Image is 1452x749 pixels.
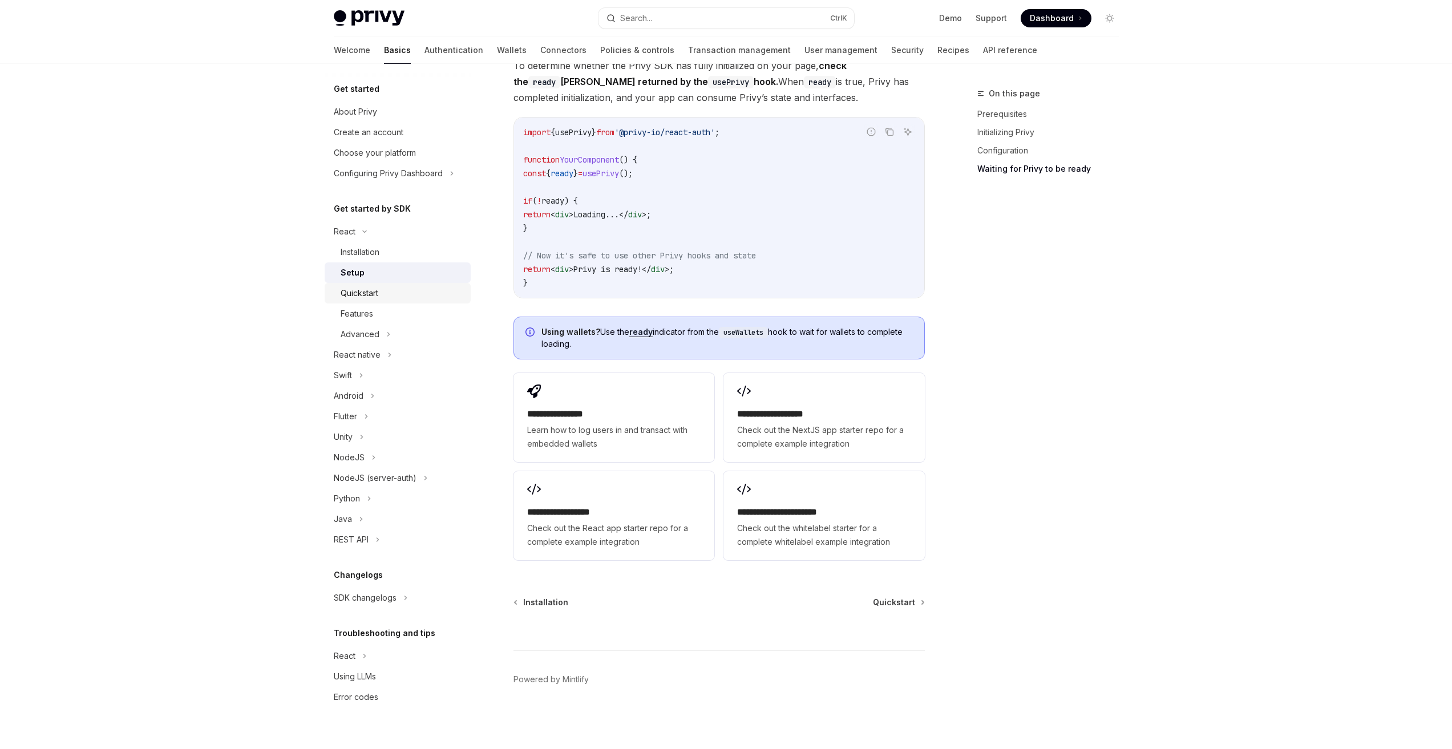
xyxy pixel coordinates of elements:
[325,646,471,666] button: React
[651,264,665,274] span: div
[341,245,379,259] div: Installation
[513,373,714,462] a: **** **** **** *Learn how to log users in and transact with embedded wallets
[537,196,541,206] span: !
[513,674,589,685] a: Powered by Mintlify
[525,327,537,339] svg: Info
[334,649,355,663] div: React
[334,348,381,362] div: React native
[598,8,854,29] button: Search...CtrlK
[620,11,652,25] div: Search...
[804,37,877,64] a: User management
[334,202,411,216] h5: Get started by SDK
[719,327,768,338] code: useWallets
[555,127,592,137] span: usePrivy
[551,168,573,179] span: ready
[325,283,471,303] a: Quickstart
[523,264,551,274] span: return
[619,209,628,220] span: </
[341,307,373,321] div: Features
[523,168,546,179] span: const
[669,264,674,274] span: ;
[334,670,376,683] div: Using LLMs
[600,37,674,64] a: Policies & controls
[334,225,355,238] div: React
[334,410,357,423] div: Flutter
[334,105,377,119] div: About Privy
[341,286,378,300] div: Quickstart
[334,471,416,485] div: NodeJS (server-auth)
[614,127,715,137] span: '@privy-io/react-auth'
[341,266,365,280] div: Setup
[384,37,411,64] a: Basics
[523,278,528,288] span: }
[882,124,897,139] button: Copy the contents from the code block
[325,324,471,345] button: Advanced
[334,533,369,546] div: REST API
[325,122,471,143] a: Create an account
[900,124,915,139] button: Ask AI
[513,471,714,560] a: **** **** **** ***Check out the React app starter repo for a complete example integration
[325,509,471,529] button: Java
[325,406,471,427] button: Flutter
[325,365,471,386] button: Swift
[573,264,642,274] span: Privy is ready!
[555,209,569,220] span: div
[546,168,551,179] span: {
[325,303,471,324] a: Features
[977,123,1128,141] a: Initializing Privy
[573,168,578,179] span: }
[708,76,754,88] code: usePrivy
[977,141,1128,160] a: Configuration
[977,105,1128,123] a: Prerequisites
[583,168,619,179] span: usePrivy
[325,427,471,447] button: Unity
[528,76,560,88] code: ready
[541,326,913,350] span: Use the indicator from the hook to wait for wallets to complete loading.
[325,468,471,488] button: NodeJS (server-auth)
[976,13,1007,24] a: Support
[977,160,1128,178] a: Waiting for Privy to be ready
[804,76,836,88] code: ready
[619,155,637,165] span: () {
[334,512,352,526] div: Java
[629,327,653,337] a: ready
[596,127,614,137] span: from
[325,221,471,242] button: React
[989,87,1040,100] span: On this page
[873,597,924,608] a: Quickstart
[325,447,471,468] button: NodeJS
[334,146,416,160] div: Choose your platform
[523,250,756,261] span: // Now it's safe to use other Privy hooks and state
[642,264,651,274] span: </
[325,488,471,509] button: Python
[523,223,528,233] span: }
[334,82,379,96] h5: Get started
[334,591,397,605] div: SDK changelogs
[334,430,353,444] div: Unity
[527,521,701,549] span: Check out the React app starter repo for a complete example integration
[325,666,471,687] a: Using LLMs
[334,369,352,382] div: Swift
[864,124,879,139] button: Report incorrect code
[334,37,370,64] a: Welcome
[578,168,583,179] span: =
[341,327,379,341] div: Advanced
[513,58,925,106] span: To determine whether the Privy SDK has fully initialized on your page, When is true, Privy has co...
[424,37,483,64] a: Authentication
[334,167,443,180] div: Configuring Privy Dashboard
[873,597,915,608] span: Quickstart
[540,37,587,64] a: Connectors
[515,597,568,608] a: Installation
[560,155,619,165] span: YourComponent
[541,196,564,206] span: ready
[628,209,642,220] span: div
[523,209,551,220] span: return
[1101,9,1119,27] button: Toggle dark mode
[334,568,383,582] h5: Changelogs
[737,521,911,549] span: Check out the whitelabel starter for a complete whitelabel example integration
[737,423,911,451] span: Check out the NextJS app starter repo for a complete example integration
[939,13,962,24] a: Demo
[527,423,701,451] span: Learn how to log users in and transact with embedded wallets
[1030,13,1074,24] span: Dashboard
[665,264,669,274] span: >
